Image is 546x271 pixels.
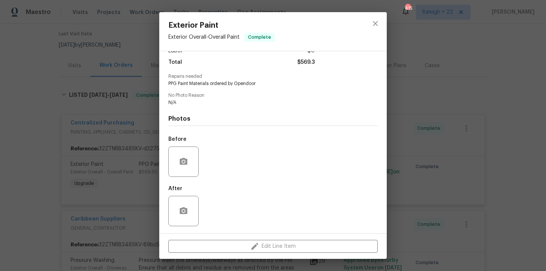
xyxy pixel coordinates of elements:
h5: Before [168,137,187,142]
span: Complete [245,33,274,41]
span: Repairs needed [168,74,378,79]
span: Exterior Paint [168,21,275,30]
span: Exterior Overall - Overall Paint [168,35,240,40]
div: 415 [405,5,410,12]
span: N/A [168,99,357,106]
span: PPG Paint Materials ordered by Opendoor [168,80,357,87]
span: Total [168,57,182,68]
span: Labor [168,46,183,57]
h5: After [168,186,182,191]
h4: Photos [168,115,378,123]
span: $0 [308,46,315,57]
span: $569.3 [297,57,315,68]
span: No Photo Reason [168,93,378,98]
button: close [366,14,384,33]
